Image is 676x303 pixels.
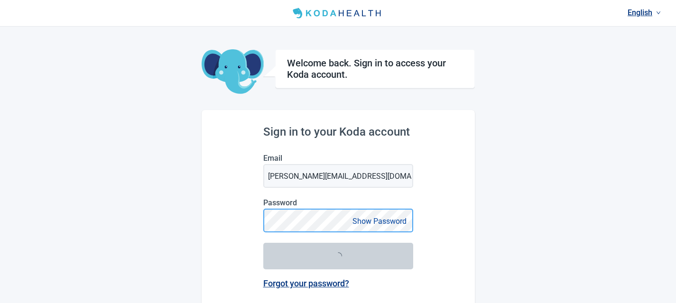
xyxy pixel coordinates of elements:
[263,125,413,138] h2: Sign in to your Koda account
[334,252,342,260] span: loading
[263,278,349,288] a: Forgot your password?
[263,154,413,163] label: Email
[287,57,463,80] h1: Welcome back. Sign in to access your Koda account.
[289,6,387,21] img: Koda Health
[263,198,413,207] label: Password
[624,5,665,20] a: Current language: English
[202,49,264,95] img: Koda Elephant
[350,215,409,228] button: Show Password
[656,10,661,15] span: down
